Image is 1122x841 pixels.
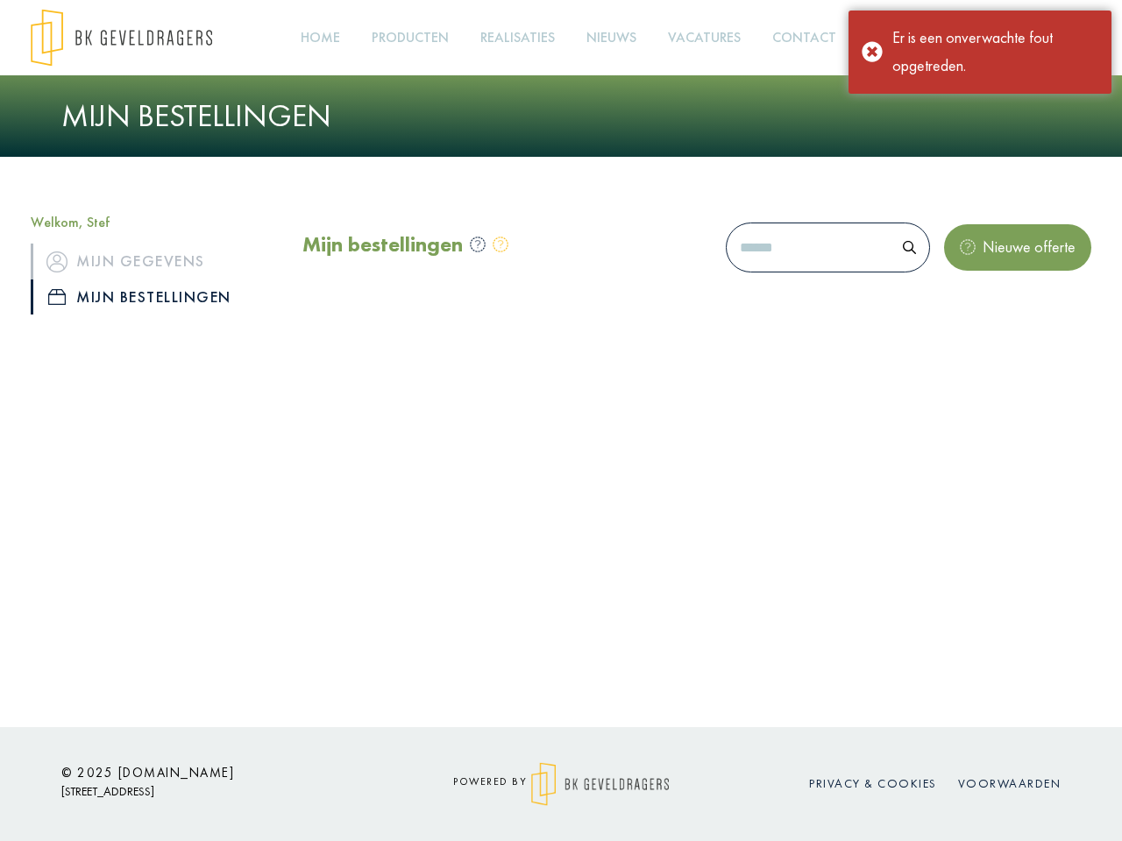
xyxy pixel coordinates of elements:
span: Nieuwe offerte [976,237,1076,257]
a: iconMijn bestellingen [31,279,276,314]
h5: Welkom, Stef [31,214,276,230]
img: logo [31,9,212,67]
h6: © 2025 [DOMAIN_NAME] [61,765,377,781]
a: Vacatures [661,18,748,58]
h2: Mijn bestellingen [302,232,463,258]
img: search.svg [903,241,916,254]
button: Nieuwe offerte [944,224,1091,270]
a: Privacy & cookies [809,775,937,791]
a: Nieuws [579,18,643,58]
a: iconMijn gegevens [31,244,276,279]
div: Er is een onverwachte fout opgetreden. [892,24,1098,81]
a: Home [294,18,347,58]
div: powered by [403,762,719,806]
img: icon [48,289,66,305]
a: Contact [765,18,843,58]
a: Realisaties [473,18,562,58]
a: Producten [365,18,456,58]
img: logo [531,762,669,806]
p: [STREET_ADDRESS] [61,781,377,802]
h1: Mijn bestellingen [61,97,1061,135]
img: icon [46,251,67,272]
a: Voorwaarden [958,775,1062,791]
